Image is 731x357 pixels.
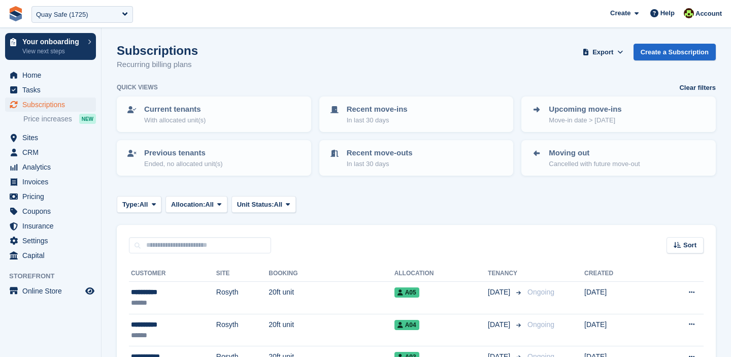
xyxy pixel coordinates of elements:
span: Storefront [9,271,101,281]
a: Current tenants With allocated unit(s) [118,98,310,131]
td: 20ft unit [269,314,394,346]
span: CRM [22,145,83,159]
p: Your onboarding [22,38,83,45]
a: menu [5,234,96,248]
a: menu [5,145,96,159]
a: Moving out Cancelled with future move-out [522,141,715,175]
a: menu [5,189,96,204]
span: All [205,200,214,210]
th: Allocation [394,266,488,282]
span: Sort [683,240,696,250]
span: Create [610,8,630,18]
h1: Subscriptions [117,44,198,57]
button: Export [581,44,625,60]
p: Upcoming move-ins [549,104,621,115]
a: Recent move-ins In last 30 days [320,98,513,131]
a: menu [5,68,96,82]
span: Pricing [22,189,83,204]
span: Ongoing [527,320,554,329]
th: Tenancy [488,266,523,282]
p: In last 30 days [347,115,408,125]
p: Recurring billing plans [117,59,198,71]
span: Capital [22,248,83,263]
p: Previous tenants [144,147,223,159]
span: A05 [394,287,419,298]
p: View next steps [22,47,83,56]
p: With allocated unit(s) [144,115,206,125]
span: Unit Status: [237,200,274,210]
a: Create a Subscription [634,44,716,60]
p: In last 30 days [347,159,413,169]
td: Rosyth [216,282,269,314]
span: [DATE] [488,287,512,298]
span: Insurance [22,219,83,233]
a: menu [5,98,96,112]
td: [DATE] [584,314,653,346]
span: All [274,200,283,210]
div: Quay Safe (1725) [36,10,88,20]
span: Allocation: [171,200,205,210]
a: Clear filters [679,83,716,93]
h6: Quick views [117,83,158,92]
a: Previous tenants Ended, no allocated unit(s) [118,141,310,175]
div: NEW [79,114,96,124]
span: Home [22,68,83,82]
img: Catherine Coffey [684,8,694,18]
a: Price increases NEW [23,113,96,124]
span: Type: [122,200,140,210]
a: menu [5,284,96,298]
p: Move-in date > [DATE] [549,115,621,125]
th: Site [216,266,269,282]
span: Subscriptions [22,98,83,112]
button: Unit Status: All [231,196,296,213]
td: 20ft unit [269,282,394,314]
a: Recent move-outs In last 30 days [320,141,513,175]
span: Sites [22,131,83,145]
img: stora-icon-8386f47178a22dfd0bd8f6a31ec36ba5ce8667c1dd55bd0f319d3a0aa187defe.svg [8,6,23,21]
a: Your onboarding View next steps [5,33,96,60]
span: Account [695,9,722,19]
td: Rosyth [216,314,269,346]
th: Booking [269,266,394,282]
span: Tasks [22,83,83,97]
a: menu [5,219,96,233]
td: [DATE] [584,282,653,314]
span: A04 [394,320,419,330]
span: Online Store [22,284,83,298]
a: Upcoming move-ins Move-in date > [DATE] [522,98,715,131]
span: Help [660,8,675,18]
th: Customer [129,266,216,282]
span: Settings [22,234,83,248]
span: Ongoing [527,288,554,296]
a: menu [5,160,96,174]
p: Recent move-ins [347,104,408,115]
a: menu [5,204,96,218]
p: Recent move-outs [347,147,413,159]
a: menu [5,131,96,145]
p: Ended, no allocated unit(s) [144,159,223,169]
span: Analytics [22,160,83,174]
a: Preview store [84,285,96,297]
span: [DATE] [488,319,512,330]
a: menu [5,248,96,263]
span: Coupons [22,204,83,218]
p: Moving out [549,147,640,159]
span: Invoices [22,175,83,189]
button: Type: All [117,196,161,213]
span: All [140,200,148,210]
th: Created [584,266,653,282]
p: Current tenants [144,104,206,115]
span: Export [592,47,613,57]
button: Allocation: All [165,196,227,213]
a: menu [5,83,96,97]
a: menu [5,175,96,189]
p: Cancelled with future move-out [549,159,640,169]
span: Price increases [23,114,72,124]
